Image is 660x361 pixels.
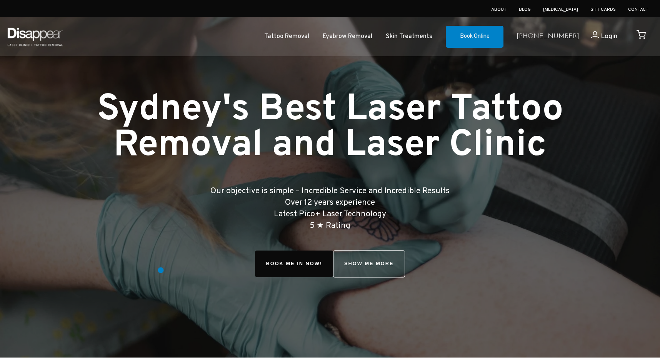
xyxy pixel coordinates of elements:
a: BOOK ME IN NOW! [255,251,333,277]
span: Book Me In! [255,251,333,277]
h1: Sydney's Best Laser Tattoo Removal and Laser Clinic [67,92,593,164]
span: Login [601,32,617,41]
a: Eyebrow Removal [323,31,372,42]
a: [PHONE_NUMBER] [517,31,579,42]
a: Skin Treatments [386,31,432,42]
a: Tattoo Removal [264,31,309,42]
a: [MEDICAL_DATA] [543,7,578,13]
a: Login [579,31,617,42]
big: Our objective is simple – Incredible Service and Incredible Results Over 12 years experience Late... [210,186,450,231]
a: About [491,7,507,13]
a: Blog [519,7,531,13]
img: Disappear - Laser Clinic and Tattoo Removal Services in Sydney, Australia [6,23,64,50]
a: Contact [628,7,648,13]
a: SHOW ME MORE [333,250,405,277]
a: Book Online [446,26,503,48]
a: Gift Cards [590,7,616,13]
